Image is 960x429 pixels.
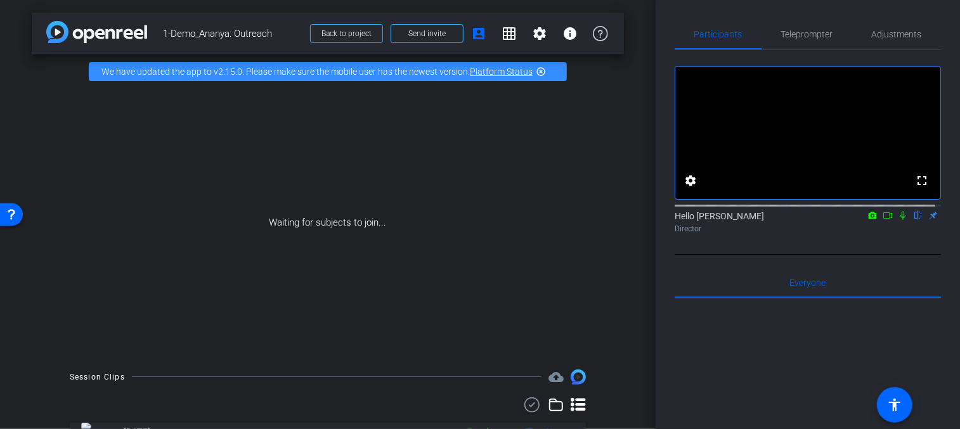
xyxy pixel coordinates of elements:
img: app-logo [46,21,147,43]
div: We have updated the app to v2.15.0. Please make sure the mobile user has the newest version. [89,62,567,81]
mat-icon: fullscreen [914,173,930,188]
div: Hello [PERSON_NAME] [675,210,941,234]
div: Director [675,223,941,234]
span: Teleprompter [781,30,833,39]
mat-icon: accessibility [887,397,902,413]
span: Adjustments [872,30,922,39]
div: Waiting for subjects to join... [32,89,624,357]
mat-icon: flip [911,209,926,221]
div: Session Clips [70,371,125,383]
span: Everyone [790,278,826,287]
span: 1-Demo_Ananya: Outreach [163,21,302,46]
